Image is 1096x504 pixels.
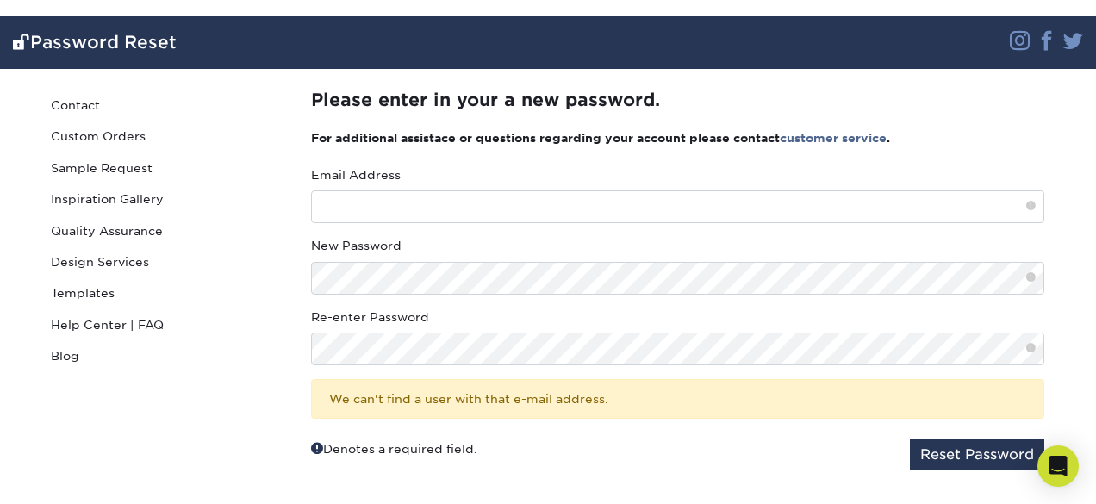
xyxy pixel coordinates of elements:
[311,131,1044,145] h3: For additional assistace or questions regarding your account please contact .
[44,309,277,340] a: Help Center | FAQ
[1037,445,1079,487] div: Open Intercom Messenger
[44,340,277,371] a: Blog
[44,277,277,308] a: Templates
[44,246,277,277] a: Design Services
[910,439,1044,470] button: Reset Password
[44,152,277,184] a: Sample Request
[44,184,277,215] a: Inspiration Gallery
[311,308,429,326] label: Re-enter Password
[44,215,277,246] a: Quality Assurance
[311,90,1044,110] h2: Please enter in your a new password.
[311,237,402,254] label: New Password
[4,451,146,498] iframe: Google Customer Reviews
[311,439,477,457] div: Denotes a required field.
[311,379,1044,419] div: We can't find a user with that e-mail address.
[311,166,401,184] label: Email Address
[44,90,277,121] a: Contact
[44,121,277,152] a: Custom Orders
[780,131,887,145] a: customer service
